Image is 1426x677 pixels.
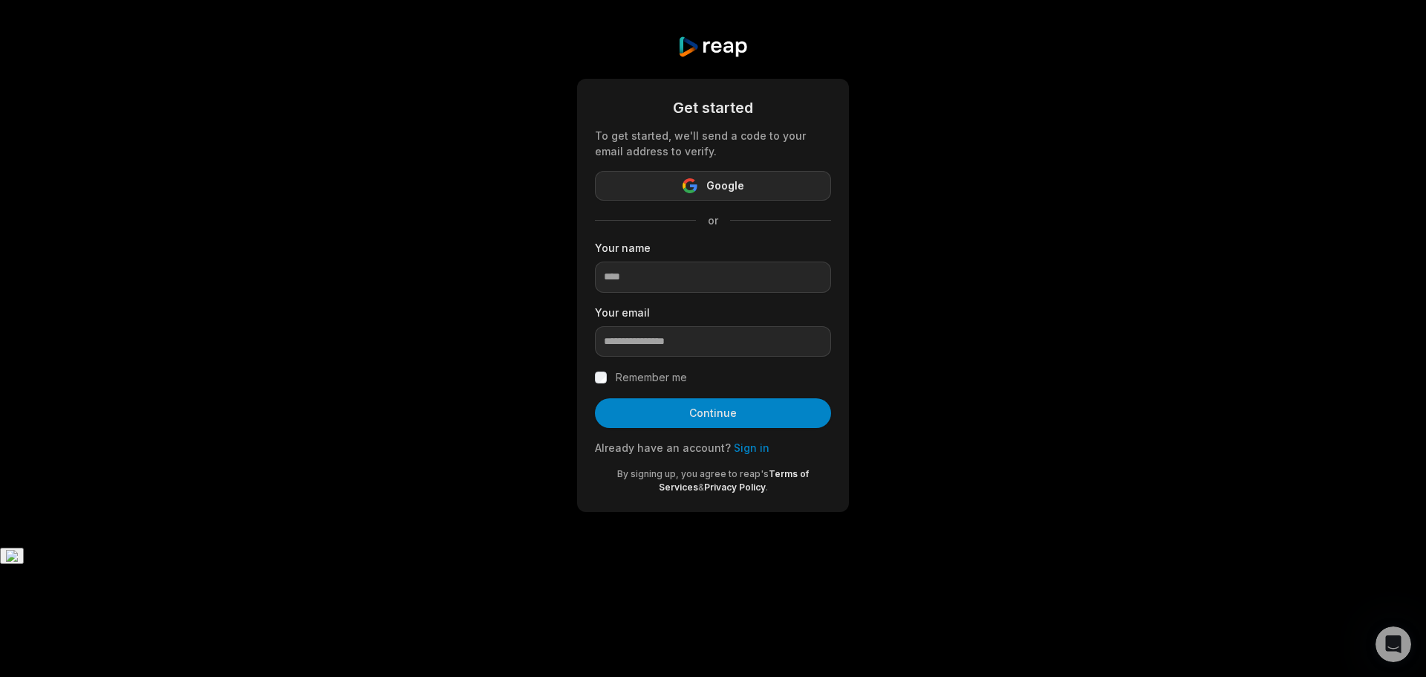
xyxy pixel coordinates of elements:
div: Get started [595,97,831,119]
label: Your name [595,240,831,256]
span: By signing up, you agree to reap's [617,468,769,479]
span: & [698,482,704,493]
a: Privacy Policy [704,482,766,493]
span: . [766,482,768,493]
button: Continue [595,398,831,428]
iframe: Intercom live chat [1375,626,1411,662]
span: Already have an account? [595,441,731,454]
div: To get started, we'll send a code to your email address to verify. [595,128,831,159]
button: Google [595,171,831,201]
img: reap [677,36,748,58]
label: Remember me [616,369,687,386]
label: Your email [595,305,831,320]
span: or [696,213,730,228]
a: Sign in [734,441,769,454]
span: Google [706,177,744,195]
